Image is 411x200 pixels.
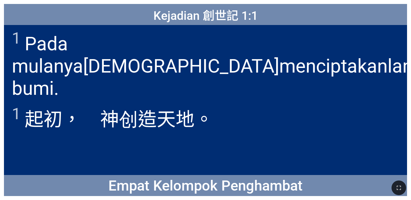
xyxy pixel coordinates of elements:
wh1254: 天 [157,108,213,130]
wh776: 。 [195,108,213,130]
sup: 1 [12,105,21,123]
sup: 1 [12,29,21,48]
span: 起初 [12,104,213,132]
wh776: . [54,77,59,99]
span: Kejadian 創世記 1:1 [153,6,258,23]
wh430: 创造 [119,108,213,130]
wh8064: 地 [176,108,213,130]
wh7225: ， 神 [62,108,213,130]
